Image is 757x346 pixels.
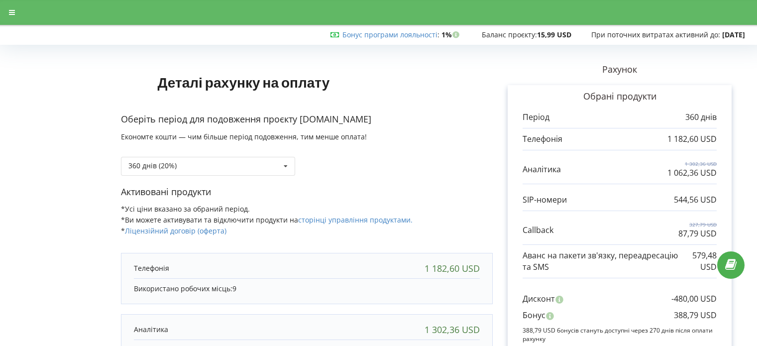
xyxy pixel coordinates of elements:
[678,228,717,239] p: 87,79 USD
[523,90,717,103] p: Обрані продукти
[685,112,717,123] p: 360 днів
[134,263,169,273] p: Телефонія
[298,215,413,225] a: сторінці управління продуктами.
[121,58,366,106] h1: Деталі рахунку на оплату
[674,194,717,206] p: 544,56 USD
[680,250,717,273] p: 579,48 USD
[523,194,567,206] p: SIP-номери
[523,310,545,321] p: Бонус
[523,112,549,123] p: Період
[667,133,717,145] p: 1 182,60 USD
[425,263,480,273] div: 1 182,60 USD
[232,284,236,293] span: 9
[678,221,717,228] p: 327,79 USD
[342,30,437,39] a: Бонус програми лояльності
[523,225,553,236] p: Callback
[523,326,717,343] p: 388,79 USD бонусів стануть доступні через 270 днів після оплати рахунку
[121,132,367,141] span: Економте кошти — чим більше період подовження, тим менше оплата!
[121,204,250,214] span: *Усі ціни вказано за обраний період.
[523,133,562,145] p: Телефонія
[667,160,717,167] p: 1 302,36 USD
[591,30,720,39] span: При поточних витратах активний до:
[523,250,680,273] p: Аванс на пакети зв'язку, переадресацію та SMS
[121,113,493,126] p: Оберіть період для подовження проєкту [DOMAIN_NAME]
[523,293,555,305] p: Дисконт
[134,284,480,294] p: Використано робочих місць:
[482,30,537,39] span: Баланс проєкту:
[125,226,226,235] a: Ліцензійний договір (оферта)
[128,162,177,169] div: 360 днів (20%)
[523,164,561,175] p: Аналітика
[493,63,747,76] p: Рахунок
[121,186,493,199] p: Активовані продукти
[425,325,480,335] div: 1 302,36 USD
[441,30,462,39] strong: 1%
[667,167,717,179] p: 1 062,36 USD
[674,310,717,321] p: 388,79 USD
[537,30,571,39] strong: 15,99 USD
[121,215,413,225] span: *Ви можете активувати та відключити продукти на
[134,325,168,335] p: Аналітика
[671,293,717,305] p: -480,00 USD
[722,30,745,39] strong: [DATE]
[342,30,439,39] span: :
